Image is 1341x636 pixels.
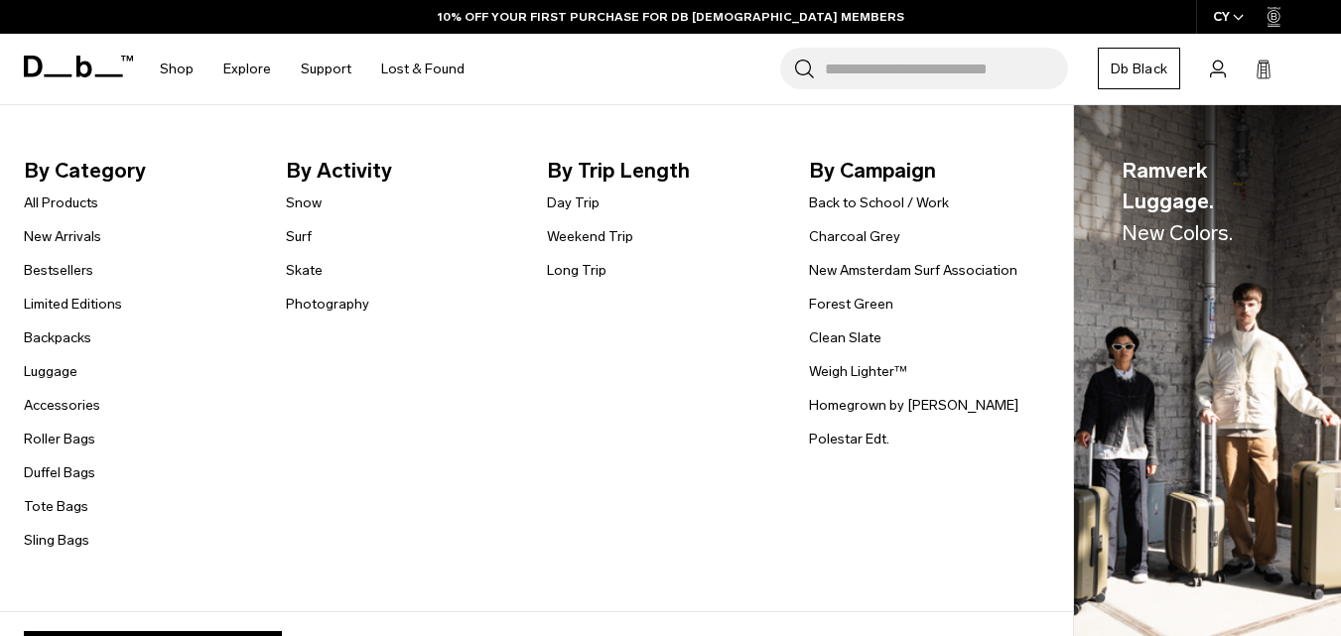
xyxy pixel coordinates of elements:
a: Forest Green [809,294,893,315]
a: Backpacks [24,327,91,348]
a: Day Trip [547,192,600,213]
span: By Trip Length [547,155,777,187]
a: Back to School / Work [809,192,949,213]
a: Roller Bags [24,429,95,449]
span: By Activity [286,155,516,187]
span: By Campaign [809,155,1039,187]
a: Weekend Trip [547,226,633,247]
a: New Arrivals [24,226,101,247]
a: Limited Editions [24,294,122,315]
a: All Products [24,192,98,213]
a: Db Black [1098,48,1180,89]
a: Support [301,34,351,104]
a: Tote Bags [24,496,88,517]
span: New Colors. [1122,220,1233,245]
a: Clean Slate [809,327,881,348]
a: Long Trip [547,260,606,281]
a: Explore [223,34,271,104]
a: 10% OFF YOUR FIRST PURCHASE FOR DB [DEMOGRAPHIC_DATA] MEMBERS [438,8,904,26]
a: Weigh Lighter™ [809,361,907,382]
a: Polestar Edt. [809,429,889,449]
a: Surf [286,226,312,247]
a: Luggage [24,361,77,382]
a: Bestsellers [24,260,93,281]
a: New Amsterdam Surf Association [809,260,1017,281]
a: Snow [286,192,322,213]
a: Skate [286,260,323,281]
a: Charcoal Grey [809,226,900,247]
span: By Category [24,155,254,187]
a: Sling Bags [24,530,89,551]
a: Duffel Bags [24,462,95,483]
a: Shop [160,34,194,104]
span: Ramverk Luggage. [1122,155,1293,249]
a: Lost & Found [381,34,465,104]
a: Accessories [24,395,100,416]
a: Homegrown by [PERSON_NAME] [809,395,1018,416]
a: Photography [286,294,369,315]
nav: Main Navigation [145,34,479,104]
